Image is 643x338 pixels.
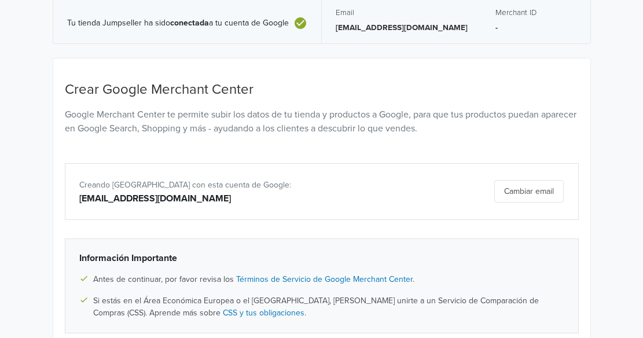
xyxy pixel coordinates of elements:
p: - [495,22,576,34]
a: Términos de Servicio de Google Merchant Center [236,274,413,284]
h4: Crear Google Merchant Center [65,82,579,98]
span: Tu tienda Jumpseller ha sido a tu cuenta de Google [67,19,289,28]
p: [EMAIL_ADDRESS][DOMAIN_NAME] [336,22,468,34]
a: CSS y tus obligaciones [223,308,304,318]
span: Antes de continuar, por favor revisa los . [93,273,414,285]
span: Si estás en el Área Económica Europea o el [GEOGRAPHIC_DATA], [PERSON_NAME] unirte a un Servicio ... [93,295,564,319]
p: Google Merchant Center te permite subir los datos de tu tienda y productos a Google, para que tus... [65,108,579,135]
b: conectada [170,18,209,28]
span: Creando [GEOGRAPHIC_DATA] con esta cuenta de Google: [79,180,291,190]
button: Cambiar email [494,180,564,203]
h5: Email [336,8,468,17]
h6: Información Importante [79,253,564,264]
h5: Merchant ID [495,8,576,17]
div: [EMAIL_ADDRESS][DOMAIN_NAME] [79,192,397,205]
